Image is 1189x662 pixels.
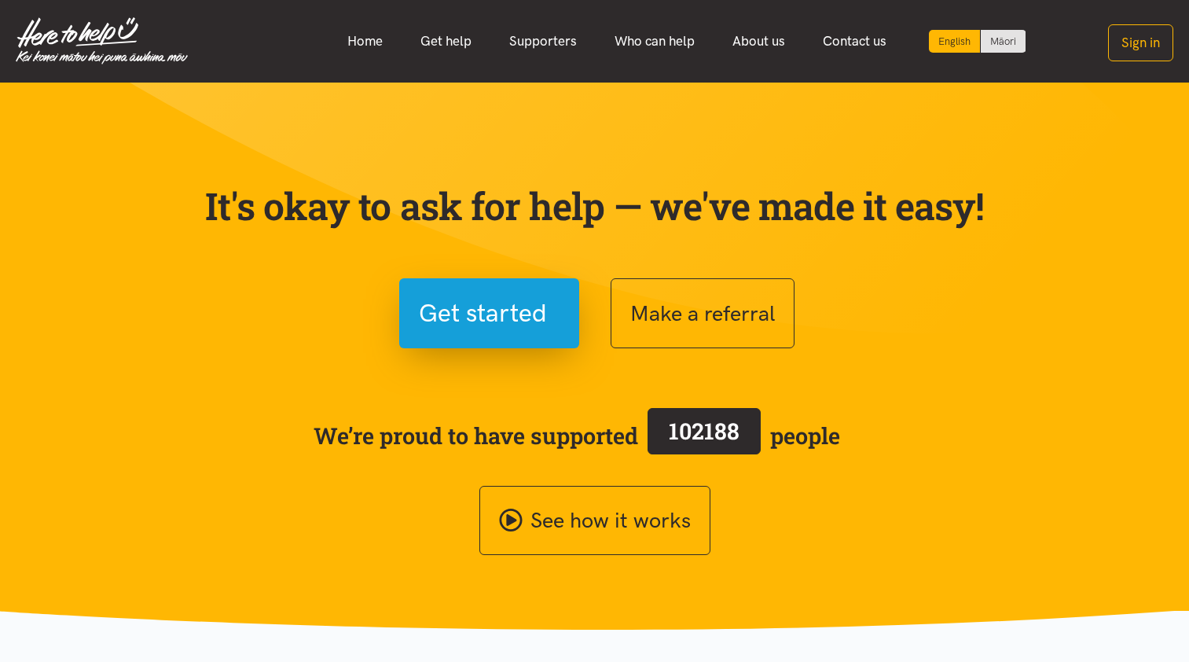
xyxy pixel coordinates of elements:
[479,486,710,556] a: See how it works
[714,24,804,58] a: About us
[596,24,714,58] a: Who can help
[490,24,596,58] a: Supporters
[669,416,739,446] span: 102188
[1108,24,1173,61] button: Sign in
[202,183,988,229] p: It's okay to ask for help — we've made it easy!
[929,30,981,53] div: Current language
[328,24,402,58] a: Home
[638,405,770,466] a: 102188
[804,24,905,58] a: Contact us
[16,17,188,64] img: Home
[402,24,490,58] a: Get help
[399,278,579,348] button: Get started
[419,293,547,333] span: Get started
[611,278,795,348] button: Make a referral
[929,30,1026,53] div: Language toggle
[981,30,1026,53] a: Switch to Te Reo Māori
[314,405,840,466] span: We’re proud to have supported people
